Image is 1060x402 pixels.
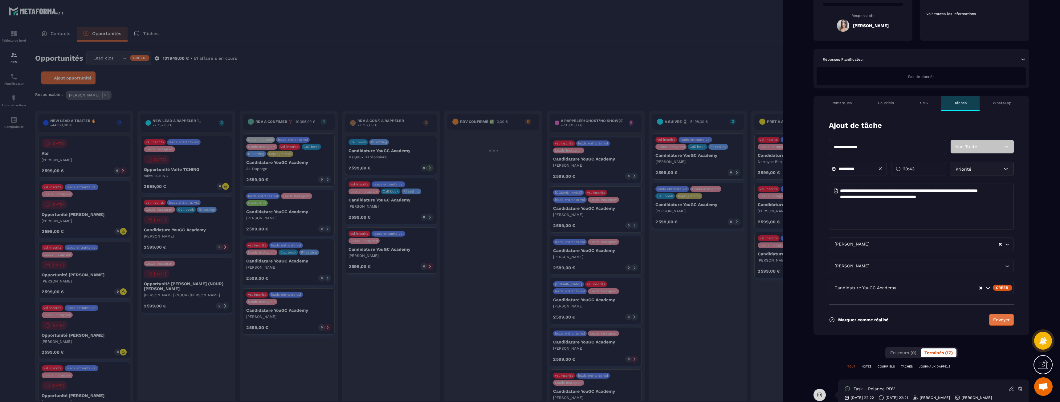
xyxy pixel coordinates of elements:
div: Search for option [829,237,1014,251]
p: Réponses Planificateur [823,57,864,62]
p: SMS [920,100,928,105]
p: Ajout de tâche [829,120,882,131]
span: Non Traité [955,144,977,149]
span: Terminés (17) [924,350,953,355]
button: Terminés (17) [921,348,956,357]
span: Candidature YouGC Academy [833,285,897,291]
p: Marquer comme réalisé [838,317,888,322]
a: Ouvrir le chat [1034,377,1053,396]
input: Search for option [871,263,1004,270]
button: Envoyer [989,314,1014,326]
p: [DATE] 22:21 [886,395,908,400]
span: En cours (0) [890,350,916,355]
p: Tâches [954,100,967,105]
span: [PERSON_NAME] [833,263,871,270]
span: [PERSON_NAME] [833,241,871,248]
p: TÂCHES [901,364,913,369]
p: JOURNAUX D'APPELS [919,364,950,369]
button: Clear Selected [999,242,1002,247]
p: Courriels [878,100,894,105]
span: 20:43 [903,166,915,172]
p: TOUT [847,364,855,369]
input: Search for option [871,241,998,248]
p: NOTES [862,364,871,369]
p: WhatsApp [993,100,1012,105]
p: [PERSON_NAME] [920,395,950,400]
p: [PERSON_NAME] [962,395,992,400]
p: task - Relance RDV [854,386,895,392]
p: [DATE] 22:22 [851,395,874,400]
div: Search for option [829,259,1014,273]
p: COURRIELS [878,364,895,369]
span: Priorité [956,167,971,172]
input: Search for option [897,285,979,291]
button: Clear Selected [979,286,982,290]
p: Remarques [831,100,852,105]
div: Créer [993,285,1012,291]
span: Pas de donnée [908,75,935,79]
div: Search for option [829,281,1014,295]
button: En cours (0) [887,348,920,357]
